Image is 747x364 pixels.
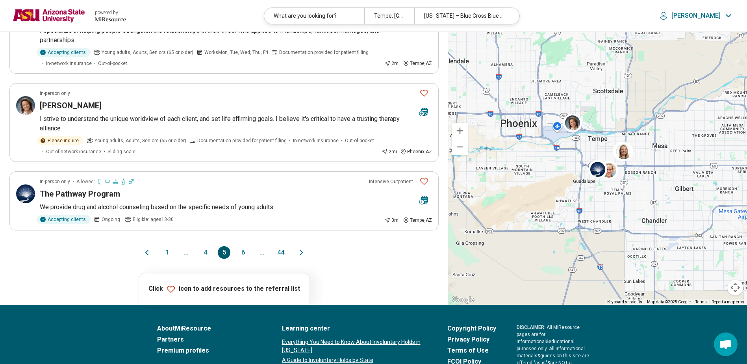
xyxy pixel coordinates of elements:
span: Eligible: ages 13-30 [133,216,174,223]
a: Everything You Need to Know About Involuntary Holds in [US_STATE] [282,338,427,355]
a: Privacy Policy [447,335,496,344]
button: Zoom in [452,123,468,139]
span: ... [180,246,193,259]
div: Please inquire [37,136,83,145]
p: I strive to understand the unique worldview of each client, and set life affirming goals. I belie... [40,114,432,133]
h3: The Pathway Program [40,188,120,199]
div: Accepting clients [37,48,91,57]
p: Click icon to add resources to the referral list [148,284,300,294]
button: 44 [274,246,287,259]
button: Map camera controls [727,280,743,295]
img: Arizona State University [13,6,85,25]
button: Previous page [142,246,152,259]
p: Intensive Outpatient [369,178,413,185]
button: Favorite [416,85,432,101]
p: We provide drug and alcohol counseling based on the specific needs of young adults. [40,202,432,212]
div: 6 [614,142,632,161]
span: Ongoing [102,216,120,223]
div: Accepting clients [37,215,91,224]
span: Young adults, Adults, Seniors (65 or older) [102,49,193,56]
span: Documentation provided for patient filling [279,49,369,56]
span: Young adults, Adults, Seniors (65 or older) [95,137,186,144]
span: Sliding scale [108,148,135,155]
button: 5 [218,246,230,259]
a: Open this area in Google Maps (opens a new window) [450,295,476,305]
a: AboutMiResource [157,324,261,333]
button: Keyboard shortcuts [607,299,642,305]
div: 2 mi [384,60,400,67]
div: Open chat [714,332,738,356]
p: In-person only [40,90,70,97]
span: Documentation provided for patient filling [197,137,287,144]
button: Next page [297,246,306,259]
span: Map data ©2025 Google [647,300,691,304]
h3: [PERSON_NAME] [40,100,102,111]
div: Phoenix , AZ [400,148,432,155]
a: Copyright Policy [447,324,496,333]
button: 1 [161,246,174,259]
span: Works Mon, Tue, Wed, Thu, Fri [204,49,268,56]
button: 6 [237,246,249,259]
div: 3 mi [384,217,400,224]
a: Report a map error [712,300,745,304]
button: 4 [199,246,211,259]
div: [US_STATE] – Blue Cross Blue Shield [414,8,514,24]
p: [PERSON_NAME] [671,12,721,20]
button: Zoom out [452,139,468,155]
div: Tempe , AZ [403,217,432,224]
span: Allowed: [76,178,95,185]
span: In-network insurance [293,137,339,144]
button: Favorite [416,173,432,189]
p: In-person only [40,178,70,185]
span: Out-of-pocket [98,60,127,67]
a: Terms (opens in new tab) [695,300,707,304]
span: Out-of-pocket [345,137,374,144]
div: 2 mi [382,148,397,155]
span: Out-of-network insurance [46,148,101,155]
a: Learning center [282,324,427,333]
a: Arizona State Universitypowered by [13,6,126,25]
a: Partners [157,335,261,344]
span: ... [256,246,268,259]
p: I specialize in helping people strengthen the relationships in their lives. This applies to frien... [40,26,432,45]
div: powered by [95,9,126,16]
a: Premium profiles [157,346,261,355]
div: Tempe , AZ [403,60,432,67]
div: What are you looking for? [264,8,364,24]
div: Tempe, [GEOGRAPHIC_DATA] [364,8,414,24]
a: Terms of Use [447,346,496,355]
span: DISCLAIMER [517,325,544,330]
img: Google [450,295,476,305]
span: In-network insurance [46,60,92,67]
